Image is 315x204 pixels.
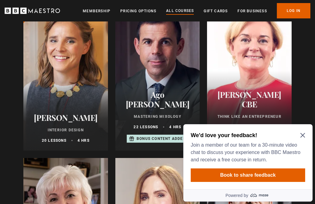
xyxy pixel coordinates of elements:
[119,11,124,16] button: Close Maze Prompt
[169,124,181,130] p: 4 hrs
[123,114,193,119] p: Mastering Mixology
[237,8,267,14] a: For business
[115,3,200,151] a: Ago [PERSON_NAME] Mastering Mixology 22 lessons 4 hrs Bonus content added
[2,2,132,80] div: Optional study invitation
[10,20,122,42] p: Join a member of our team for a 30-minute video chat to discuss your experience with BBC Maestro ...
[10,47,124,60] button: Book to share feedback
[214,90,284,109] h2: [PERSON_NAME] CBE
[31,113,101,122] h2: [PERSON_NAME]
[214,114,284,119] p: Think Like an Entrepreneur
[134,124,158,130] p: 22 lessons
[83,8,110,14] a: Membership
[2,67,132,80] a: Powered by maze
[83,3,310,18] nav: Primary
[277,3,310,18] a: Log In
[166,8,194,14] a: All Courses
[31,127,101,133] p: Interior Design
[5,6,60,15] svg: BBC Maestro
[207,3,292,151] a: [PERSON_NAME] CBE Think Like an Entrepreneur 19 lessons 4 hrs Bonus content added
[23,3,108,151] a: [PERSON_NAME] Interior Design 20 lessons 4 hrs New
[120,8,156,14] a: Pricing Options
[123,90,193,109] h2: Ago [PERSON_NAME]
[137,136,186,141] p: Bonus content added
[42,138,66,143] p: 20 lessons
[78,138,90,143] p: 4 hrs
[204,8,228,14] a: Gift Cards
[10,10,122,17] h2: We'd love your feedback!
